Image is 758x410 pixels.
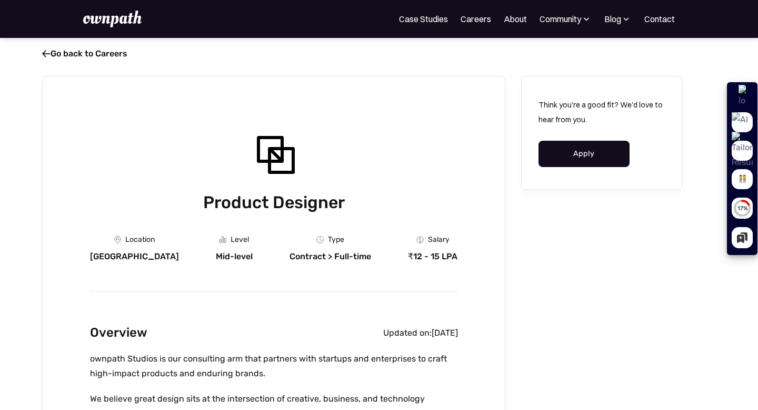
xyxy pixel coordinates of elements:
img: Clock Icon - Job Board X Webflow Template [316,236,324,243]
a: Contact [644,13,675,25]
a: Case Studies [399,13,448,25]
img: Money Icon - Job Board X Webflow Template [416,236,424,243]
div: Mid-level [216,251,253,262]
div: [GEOGRAPHIC_DATA] [90,251,179,262]
div: Blog [604,13,621,25]
div: ₹12 - 15 LPA [408,251,457,262]
p: Think you're a good fit? We'd love to hear from you. [538,97,665,127]
a: Apply [538,141,630,167]
div: Contract > Full-time [290,251,371,262]
img: Location Icon - Job Board X Webflow Template [114,236,121,244]
div: Community [540,13,592,25]
a: About [504,13,527,25]
div: Blog [604,13,632,25]
div: Salary [428,236,450,244]
div: [DATE] [432,328,458,338]
a: Careers [461,13,491,25]
span:  [42,48,51,59]
h1: Product Designer [90,190,458,214]
div: Type [328,236,344,244]
div: Community [540,13,581,25]
div: Level [231,236,249,244]
p: ownpath Studios is our consulting arm that partners with startups and enterprises to craft high-i... [90,352,458,381]
div: Location [125,236,155,244]
h2: Overview [90,323,147,343]
img: Graph Icon - Job Board X Webflow Template [219,236,226,243]
div: Updated on: [383,328,432,338]
a: Go back to Careers [42,48,127,58]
